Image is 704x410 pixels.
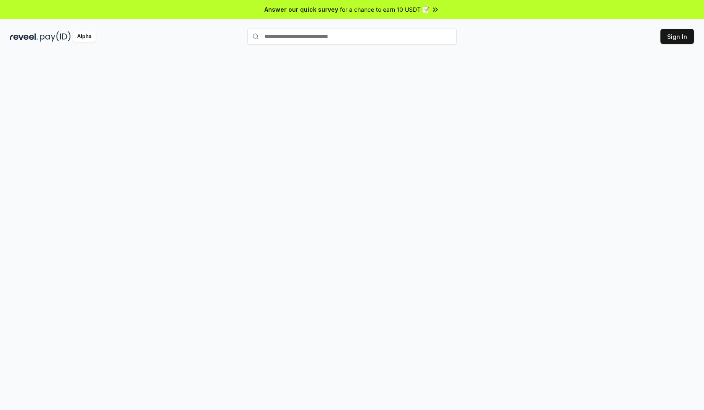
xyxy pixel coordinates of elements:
[264,5,338,14] span: Answer our quick survey
[72,31,96,42] div: Alpha
[660,29,694,44] button: Sign In
[340,5,430,14] span: for a chance to earn 10 USDT 📝
[10,31,38,42] img: reveel_dark
[40,31,71,42] img: pay_id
